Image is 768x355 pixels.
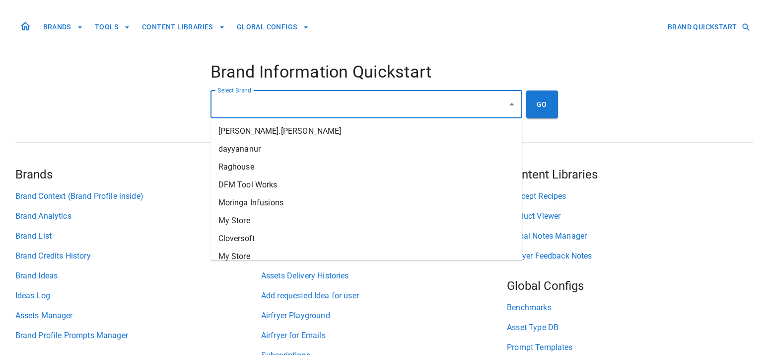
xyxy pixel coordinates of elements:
[15,250,261,262] a: Brand Credits History
[15,310,261,322] a: Assets Manager
[261,330,507,342] a: Airfryer for Emails
[507,322,753,334] a: Asset Type DB
[138,18,229,36] button: CONTENT LIBRARIES
[15,330,261,342] a: Brand Profile Prompts Manager
[507,250,753,262] a: Airfryer Feedback Notes
[664,18,753,36] button: BRAND QUICKSTART
[210,122,522,140] li: [PERSON_NAME].[PERSON_NAME]
[261,290,507,302] a: Add requested Idea for user
[210,62,558,83] h4: Brand Information Quickstart
[15,230,261,242] a: Brand List
[210,230,522,248] li: Cloversoft
[507,210,753,222] a: Product Viewer
[39,18,87,36] button: BRANDS
[261,270,507,282] a: Assets Delivery Histories
[15,210,261,222] a: Brand Analytics
[261,310,507,322] a: Airfryer Playground
[15,167,261,182] h5: Brands
[210,248,522,266] li: My Store
[507,278,753,294] h5: Global Configs
[507,230,753,242] a: Global Notes Manager
[15,290,261,302] a: Ideas Log
[210,140,522,158] li: dayyananur
[507,302,753,314] a: Benchmarks
[505,97,519,111] button: Close
[91,18,134,36] button: TOOLS
[210,194,522,212] li: Moringa Infusions
[217,86,251,94] label: Select Brand
[507,190,753,202] a: Concept Recipes
[507,342,753,354] a: Prompt Templates
[210,176,522,194] li: DFM Tool Works
[526,90,558,118] button: GO
[210,212,522,230] li: My Store
[15,270,261,282] a: Brand Ideas
[15,190,261,202] a: Brand Context (Brand Profile inside)
[507,167,753,182] h5: Content Libraries
[210,158,522,176] li: Raghouse
[233,18,313,36] button: GLOBAL CONFIGS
